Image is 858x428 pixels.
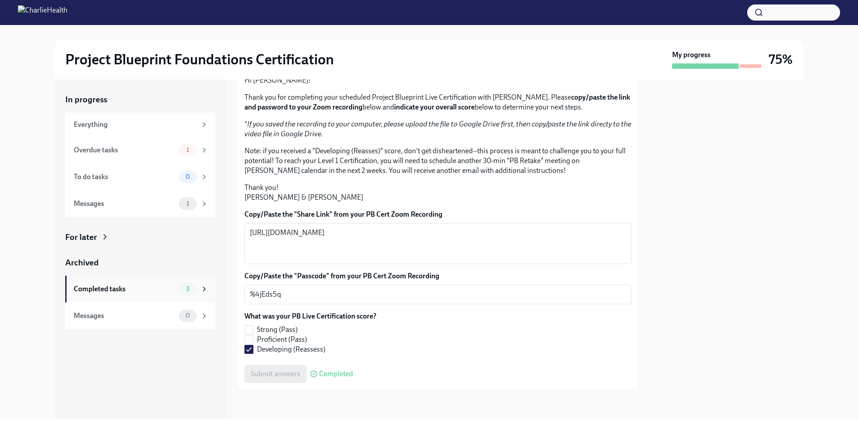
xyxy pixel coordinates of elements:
[244,92,631,112] p: Thank you for completing your scheduled Project Blueprint Live Certification with [PERSON_NAME]. ...
[74,120,197,130] div: Everything
[18,5,67,20] img: CharlieHealth
[65,257,215,269] a: Archived
[250,227,626,260] textarea: [URL][DOMAIN_NAME]
[74,284,175,294] div: Completed tasks
[65,137,215,164] a: Overdue tasks1
[181,200,194,207] span: 1
[65,164,215,190] a: To do tasks0
[244,311,376,321] label: What was your PB Live Certification score?
[74,172,175,182] div: To do tasks
[74,311,175,321] div: Messages
[769,51,793,67] h3: 75%
[65,190,215,217] a: Messages1
[672,50,711,60] strong: My progress
[244,210,631,219] label: Copy/Paste the "Share Link" from your PB Cert Zoom Recording
[244,120,631,138] em: If you saved the recording to your computer, please upload the file to Google Drive first, then c...
[181,285,195,292] span: 3
[257,335,307,344] span: Proficient (Pass)
[244,183,631,202] p: Thank you! [PERSON_NAME] & [PERSON_NAME]
[65,231,97,243] div: For later
[65,302,215,329] a: Messages0
[180,173,195,180] span: 0
[319,370,353,378] span: Completed
[74,145,175,155] div: Overdue tasks
[74,199,175,209] div: Messages
[181,147,194,153] span: 1
[65,276,215,302] a: Completed tasks3
[257,344,325,354] span: Developing (Reassess)
[65,113,215,137] a: Everything
[244,271,631,281] label: Copy/Paste the "Passcode" from your PB Cert Zoom Recording
[65,50,334,68] h2: Project Blueprint Foundations Certification
[394,103,475,111] strong: indicate your overall score
[65,231,215,243] a: For later
[244,76,631,85] p: Hi [PERSON_NAME]!
[257,325,298,335] span: Strong (Pass)
[65,94,215,105] a: In progress
[180,312,195,319] span: 0
[244,146,631,176] p: Note: if you received a "Developing (Reasses)" score, don't get disheartened--this process is mea...
[250,289,626,300] textarea: %4jEds5q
